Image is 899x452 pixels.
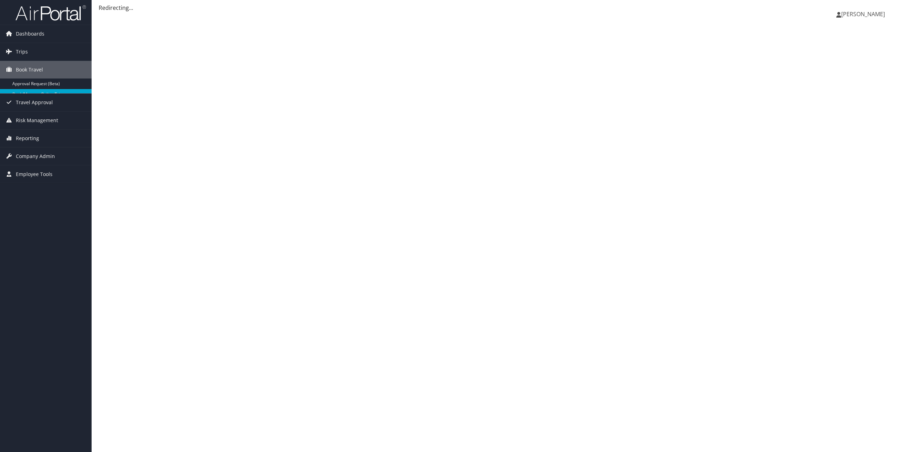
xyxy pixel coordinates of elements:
span: Employee Tools [16,165,52,183]
span: Book Travel [16,61,43,79]
span: Company Admin [16,147,55,165]
span: Dashboards [16,25,44,43]
span: Reporting [16,130,39,147]
span: Travel Approval [16,94,53,111]
span: [PERSON_NAME] [841,10,885,18]
a: [PERSON_NAME] [836,4,892,25]
span: Trips [16,43,28,61]
span: Risk Management [16,112,58,129]
div: Redirecting... [99,4,892,12]
img: airportal-logo.png [15,5,86,21]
